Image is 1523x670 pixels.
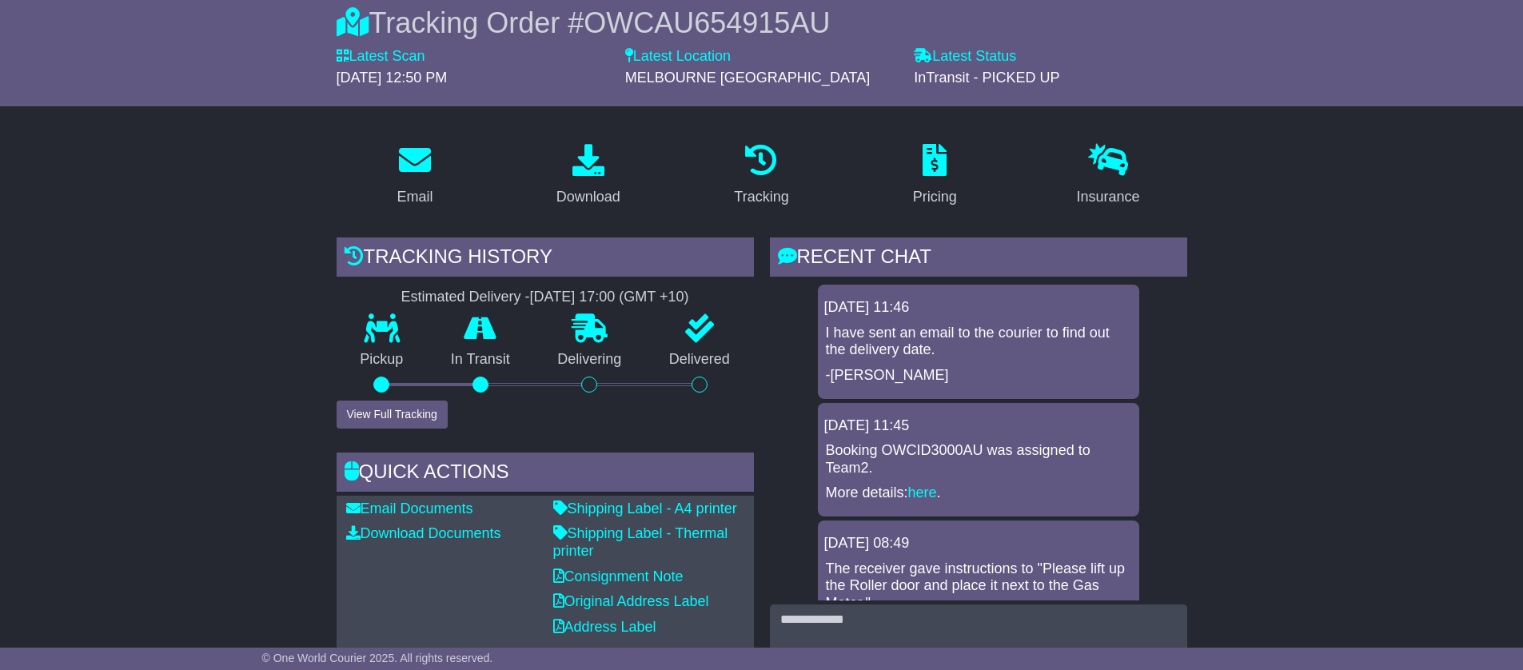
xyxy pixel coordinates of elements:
div: Tracking Order # [337,6,1187,40]
div: Quick Actions [337,453,754,496]
a: Shipping Label - A4 printer [553,501,737,516]
span: InTransit - PICKED UP [914,70,1059,86]
p: I have sent an email to the courier to find out the delivery date. [826,325,1131,359]
div: [DATE] 08:49 [824,535,1133,552]
div: RECENT CHAT [770,237,1187,281]
button: View Full Tracking [337,401,448,429]
div: Pricing [913,186,957,208]
div: [DATE] 11:46 [824,299,1133,317]
div: Tracking history [337,237,754,281]
div: [DATE] 11:45 [824,417,1133,435]
label: Latest Location [625,48,731,66]
div: Download [556,186,620,208]
a: Email [386,138,443,213]
div: Tracking [734,186,788,208]
div: Email [397,186,433,208]
div: [DATE] 17:00 (GMT +10) [530,289,689,306]
p: Booking OWCID3000AU was assigned to Team2. [826,442,1131,477]
a: Original Address Label [553,593,709,609]
a: Download Documents [346,525,501,541]
a: Pricing [903,138,967,213]
span: © One World Courier 2025. All rights reserved. [262,652,493,664]
a: Insurance [1066,138,1150,213]
label: Latest Status [914,48,1016,66]
a: Download [546,138,631,213]
a: Tracking [724,138,799,213]
p: More details: . [826,485,1131,502]
div: Insurance [1077,186,1140,208]
p: In Transit [427,351,534,369]
p: Pickup [337,351,428,369]
label: Latest Scan [337,48,425,66]
a: Shipping Label - Thermal printer [553,525,728,559]
p: -[PERSON_NAME] [826,367,1131,385]
span: MELBOURNE [GEOGRAPHIC_DATA] [625,70,870,86]
a: Address Label [553,619,656,635]
span: [DATE] 12:50 PM [337,70,448,86]
p: The receiver gave instructions to "Please lift up the Roller door and place it next to the Gas Me... [826,560,1131,612]
a: Consignment Note [553,568,684,584]
span: OWCAU654915AU [584,6,830,39]
div: Estimated Delivery - [337,289,754,306]
a: Email Documents [346,501,473,516]
p: Delivering [534,351,646,369]
p: Delivered [645,351,754,369]
a: here [908,485,937,501]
